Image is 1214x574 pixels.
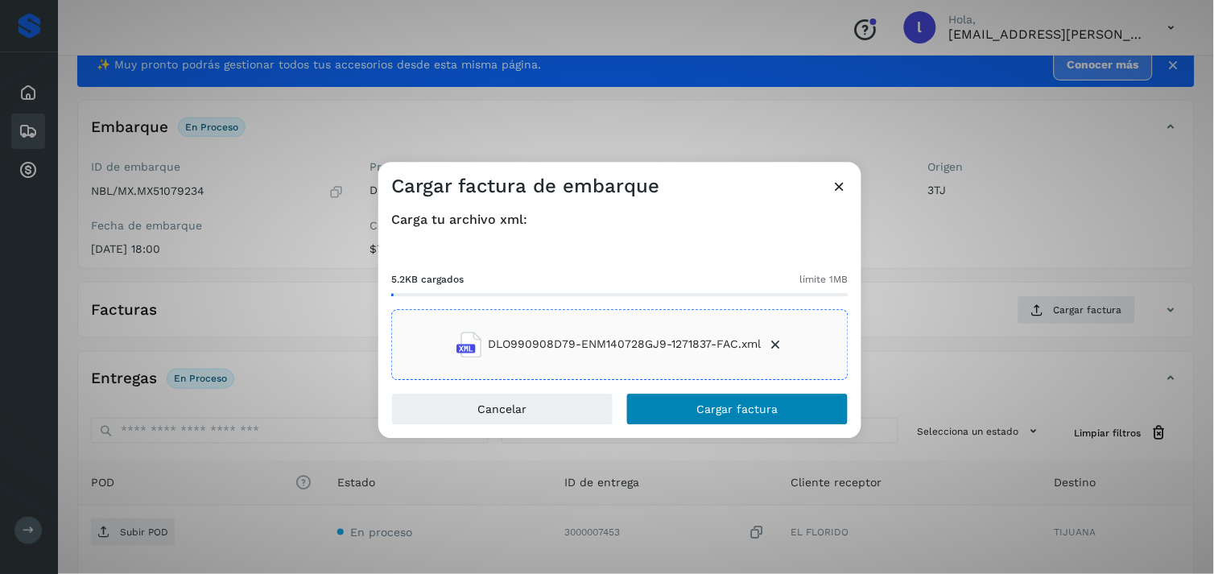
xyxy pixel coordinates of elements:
[391,212,849,227] h4: Carga tu archivo xml:
[391,272,464,287] span: 5.2KB cargados
[391,393,613,425] button: Cancelar
[626,393,849,425] button: Cargar factura
[391,175,659,198] h3: Cargar factura de embarque
[697,403,778,415] span: Cargar factura
[478,403,527,415] span: Cancelar
[800,272,849,287] span: límite 1MB
[489,337,762,353] span: DLO990908D79-ENM140728GJ9-1271837-FAC.xml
